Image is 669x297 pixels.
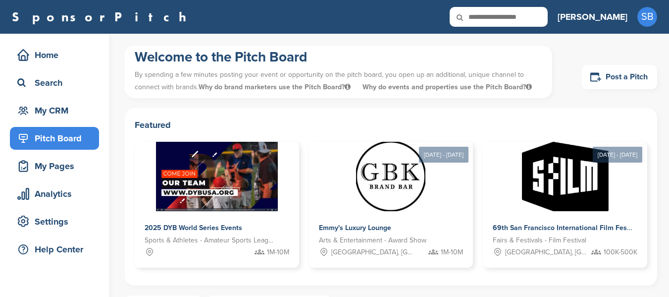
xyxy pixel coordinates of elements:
[15,129,99,147] div: Pitch Board
[441,247,463,258] span: 1M-10M
[582,65,657,89] a: Post a Pitch
[10,44,99,66] a: Home
[135,66,542,96] p: By spending a few minutes posting your event or opportunity on the pitch board, you open up an ad...
[135,118,647,132] h2: Featured
[156,142,278,211] img: Sponsorpitch &
[10,210,99,233] a: Settings
[505,247,587,258] span: [GEOGRAPHIC_DATA], [GEOGRAPHIC_DATA]
[558,6,627,28] a: [PERSON_NAME]
[10,99,99,122] a: My CRM
[12,10,193,23] a: SponsorPitch
[319,235,426,246] span: Arts & Entertainment - Award Show
[15,157,99,175] div: My Pages
[10,238,99,261] a: Help Center
[10,127,99,150] a: Pitch Board
[145,235,274,246] span: Sports & Athletes - Amateur Sports Leagues
[593,147,642,163] div: [DATE] - [DATE]
[493,224,641,232] span: 69th San Francisco International Film Festival
[135,142,299,268] a: Sponsorpitch & 2025 DYB World Series Events Sports & Athletes - Amateur Sports Leagues 1M-10M
[419,147,468,163] div: [DATE] - [DATE]
[267,247,289,258] span: 1M-10M
[15,102,99,119] div: My CRM
[135,48,542,66] h1: Welcome to the Pitch Board
[356,142,425,211] img: Sponsorpitch &
[145,224,242,232] span: 2025 DYB World Series Events
[15,185,99,203] div: Analytics
[15,74,99,92] div: Search
[362,83,532,91] span: Why do events and properties use the Pitch Board?
[493,235,586,246] span: Fairs & Festivals - Film Festival
[15,46,99,64] div: Home
[309,126,473,268] a: [DATE] - [DATE] Sponsorpitch & Emmy's Luxury Lounge Arts & Entertainment - Award Show [GEOGRAPHIC...
[558,10,627,24] h3: [PERSON_NAME]
[15,213,99,231] div: Settings
[522,142,609,211] img: Sponsorpitch &
[10,182,99,205] a: Analytics
[604,247,637,258] span: 100K-500K
[199,83,353,91] span: Why do brand marketers use the Pitch Board?
[319,224,391,232] span: Emmy's Luxury Lounge
[15,240,99,258] div: Help Center
[637,7,657,27] span: SB
[331,247,413,258] span: [GEOGRAPHIC_DATA], [GEOGRAPHIC_DATA]
[10,155,99,178] a: My Pages
[10,71,99,94] a: Search
[483,126,647,268] a: [DATE] - [DATE] Sponsorpitch & 69th San Francisco International Film Festival Fairs & Festivals -...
